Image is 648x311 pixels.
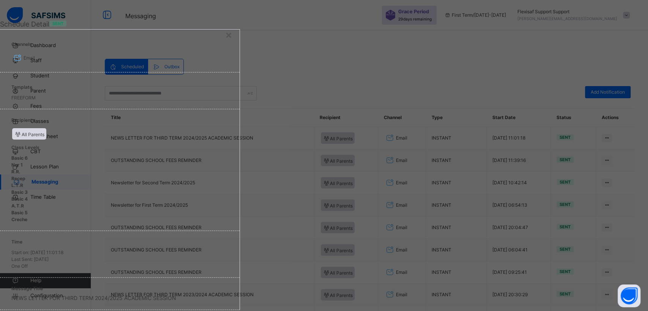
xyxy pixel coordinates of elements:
[24,55,35,61] span: Email
[11,189,28,195] span: Basic 3
[11,263,28,269] span: One Off
[11,169,20,174] span: R.R.
[12,52,23,64] i: Email Channel
[11,295,176,301] span: NEWS LETTER FOR THIRD TERM 2024/2025 ACADEMIC SESSION
[11,182,23,188] span: L.T.R
[11,162,23,168] span: Nur 1
[11,145,39,150] span: Class Levels
[52,21,63,26] span: Sent
[11,286,43,291] span: Message Title
[11,94,228,101] div: FREEFORM
[11,196,28,202] span: Basic 4
[11,217,27,222] span: Creche
[225,27,232,42] div: ×
[11,250,29,255] span: Start on:
[11,203,24,209] span: A.T.R
[11,41,32,47] span: Channels
[11,210,28,215] span: Basic 5
[11,250,63,255] span: [DATE] 11:01:18
[11,84,32,90] span: Template
[11,117,35,123] span: Recipients
[14,130,44,138] span: All Parents
[11,155,28,161] span: Basic 6
[11,256,33,262] span: Last Sent:
[11,176,25,181] span: Recep
[618,284,640,307] button: Open asap
[11,239,22,245] span: Time
[11,256,49,262] span: [DATE]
